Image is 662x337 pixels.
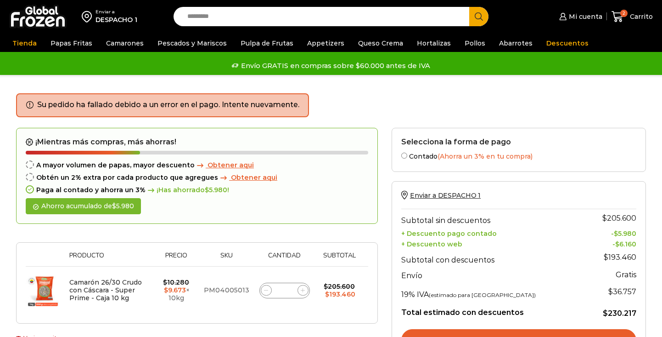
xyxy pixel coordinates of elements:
[438,152,533,160] span: (Ahorra un 3% en tu compra)
[469,7,488,26] button: Search button
[26,198,141,214] div: Ahorro acumulado de
[608,287,636,296] span: 36.757
[401,267,584,283] th: Envío
[69,278,142,302] a: Camarón 26/30 Crudo con Cáscara - Super Prime - Caja 10 kg
[199,252,254,266] th: Sku
[26,186,368,194] div: Paga al contado y ahorra un 3%
[195,161,254,169] a: Obtener aqui
[614,229,618,238] span: $
[401,227,584,238] th: + Descuento pago contado
[163,278,167,286] span: $
[208,161,254,169] span: Obtener aqui
[65,252,153,266] th: Producto
[26,137,368,147] h2: ¡Mientras más compras, más ahorras!
[163,278,189,286] bdi: 10.280
[26,161,368,169] div: A mayor volumen de papas, mayor descuento
[325,290,355,298] bdi: 193.460
[324,282,355,291] bdi: 205.600
[353,34,408,52] a: Queso Crema
[112,202,116,210] span: $
[584,227,636,238] td: -
[604,253,608,262] span: $
[401,137,636,146] h2: Selecciona la forma de pago
[112,202,134,210] bdi: 5.980
[101,34,148,52] a: Camarones
[615,240,619,248] span: $
[604,253,636,262] bdi: 193.460
[603,309,608,318] span: $
[401,209,584,227] th: Subtotal sin descuentos
[205,186,209,194] span: $
[37,100,299,110] li: Su pedido ha fallado debido a un error en el pago. Intente nuevamente.
[557,7,602,26] a: Mi cuenta
[325,290,329,298] span: $
[315,252,364,266] th: Subtotal
[614,229,636,238] bdi: 5.980
[218,174,277,182] a: Obtener aqui
[146,186,229,194] span: ¡Has ahorrado !
[401,248,584,267] th: Subtotal con descuentos
[412,34,455,52] a: Hortalizas
[153,252,200,266] th: Precio
[567,12,602,21] span: Mi cuenta
[602,214,636,223] bdi: 205.600
[460,34,490,52] a: Pollos
[628,12,653,21] span: Carrito
[584,238,636,248] td: -
[401,191,481,200] a: Enviar a DESPACHO 1
[236,34,298,52] a: Pulpa de Frutas
[82,9,95,24] img: address-field-icon.svg
[26,174,368,182] div: Obtén un 2% extra por cada producto que agregues
[401,301,584,319] th: Total estimado con descuentos
[153,267,200,314] td: × 10kg
[324,282,328,291] span: $
[608,287,613,296] span: $
[401,153,407,159] input: Contado(Ahorra un 3% en tu compra)
[205,186,227,194] bdi: 5.980
[164,286,168,294] span: $
[164,286,186,294] bdi: 9.673
[602,214,607,223] span: $
[401,283,584,301] th: 19% IVA
[603,309,636,318] bdi: 230.217
[8,34,41,52] a: Tienda
[401,151,636,160] label: Contado
[410,191,481,200] span: Enviar a DESPACHO 1
[254,252,315,266] th: Cantidad
[95,9,137,15] div: Enviar a
[278,284,291,297] input: Product quantity
[303,34,349,52] a: Appetizers
[46,34,97,52] a: Papas Fritas
[199,267,254,314] td: PM04005013
[95,15,137,24] div: DESPACHO 1
[616,270,636,279] strong: Gratis
[615,240,636,248] bdi: 6.160
[612,6,653,28] a: 2 Carrito
[494,34,537,52] a: Abarrotes
[231,173,277,182] span: Obtener aqui
[153,34,231,52] a: Pescados y Mariscos
[429,291,536,298] small: (estimado para [GEOGRAPHIC_DATA])
[401,238,584,248] th: + Descuento web
[620,10,628,17] span: 2
[542,34,593,52] a: Descuentos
